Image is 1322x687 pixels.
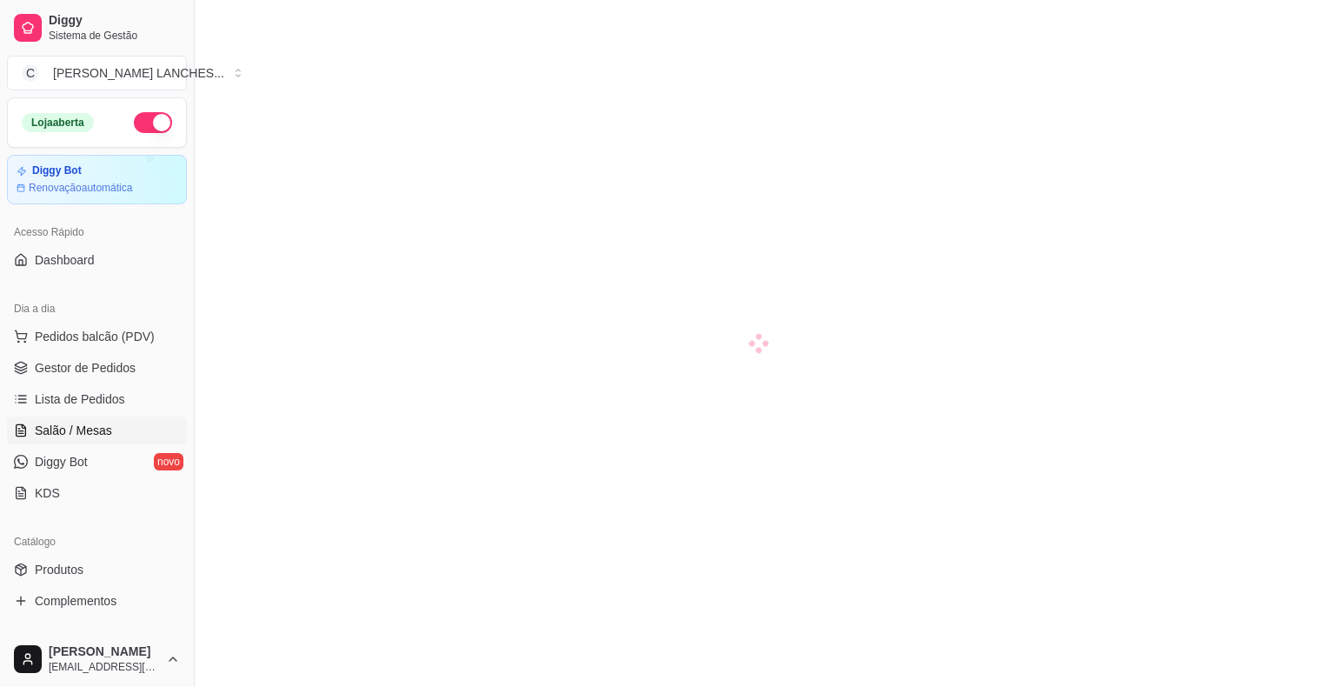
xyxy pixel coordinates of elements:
a: Produtos [7,556,187,584]
a: Dashboard [7,246,187,274]
div: Catálogo [7,528,187,556]
span: [EMAIL_ADDRESS][DOMAIN_NAME] [49,660,159,674]
a: Diggy BotRenovaçãoautomática [7,155,187,204]
a: Complementos [7,587,187,615]
a: KDS [7,479,187,507]
span: [PERSON_NAME] [49,644,159,660]
article: Diggy Bot [32,164,82,177]
a: Lista de Pedidos [7,385,187,413]
span: Salão / Mesas [35,422,112,439]
a: Gestor de Pedidos [7,354,187,382]
div: [PERSON_NAME] LANCHES ... [53,64,224,82]
a: DiggySistema de Gestão [7,7,187,49]
button: [PERSON_NAME][EMAIL_ADDRESS][DOMAIN_NAME] [7,638,187,680]
div: Dia a dia [7,295,187,323]
span: Gestor de Pedidos [35,359,136,377]
span: Diggy [49,13,180,29]
a: Salão / Mesas [7,417,187,444]
button: Alterar Status [134,112,172,133]
span: Produtos [35,561,83,578]
button: Pedidos balcão (PDV) [7,323,187,350]
div: Loja aberta [22,113,94,132]
span: KDS [35,484,60,502]
button: Select a team [7,56,187,90]
article: Renovação automática [29,181,132,195]
a: Diggy Botnovo [7,448,187,476]
span: Lista de Pedidos [35,390,125,408]
span: Complementos [35,592,116,610]
span: Diggy Bot [35,453,88,470]
div: Acesso Rápido [7,218,187,246]
span: Sistema de Gestão [49,29,180,43]
span: Pedidos balcão (PDV) [35,328,155,345]
span: C [22,64,39,82]
span: Dashboard [35,251,95,269]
